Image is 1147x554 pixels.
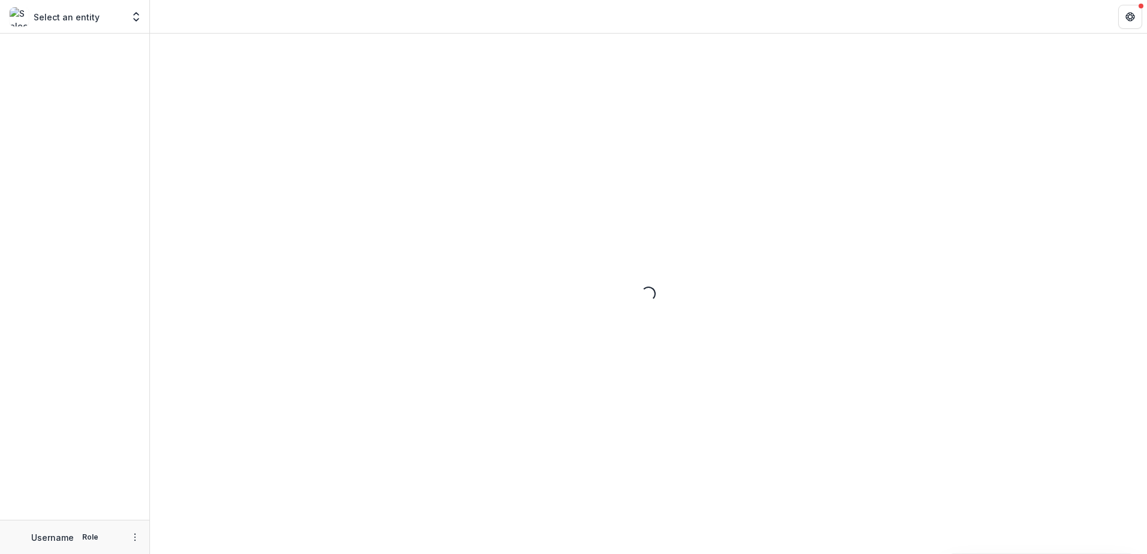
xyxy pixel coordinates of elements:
p: Select an entity [34,11,100,23]
button: Open entity switcher [128,5,145,29]
img: Select an entity [10,7,29,26]
p: Role [79,532,102,543]
button: More [128,530,142,544]
button: Get Help [1118,5,1142,29]
p: Username [31,531,74,544]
